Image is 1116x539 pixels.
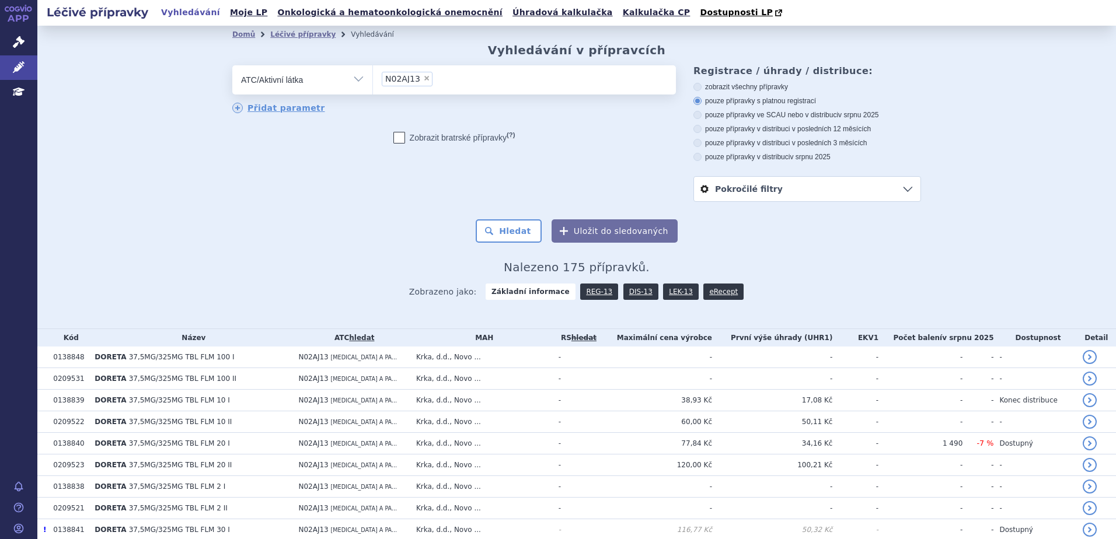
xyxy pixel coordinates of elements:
[994,368,1077,390] td: -
[599,368,712,390] td: -
[232,30,255,38] a: Domů
[703,283,744,300] a: eRecept
[832,346,878,368] td: -
[95,374,126,383] span: DORETA
[47,329,89,346] th: Kód
[832,368,878,390] td: -
[504,260,650,274] span: Nalezeno 175 přípravků.
[95,353,126,361] span: DORETA
[1083,458,1097,472] a: detail
[553,433,599,454] td: -
[994,411,1077,433] td: -
[95,439,126,447] span: DORETA
[580,283,618,300] a: REG-13
[95,482,126,491] span: DORETA
[712,411,832,433] td: 50,11 Kč
[790,153,830,161] span: v srpnu 2025
[95,526,126,534] span: DORETA
[700,8,773,17] span: Dostupnosti LP
[994,476,1077,498] td: -
[693,82,921,92] label: zobrazit všechny přípravky
[962,390,993,411] td: -
[410,454,553,476] td: Krka, d.d., Novo ...
[43,526,46,534] span: Poslední data tohoto produktu jsou ze SCAU platného k 01.11.2022.
[962,476,993,498] td: -
[331,419,397,425] span: [MEDICAL_DATA] A PA...
[696,5,788,21] a: Dostupnosti LP
[410,411,553,433] td: Krka, d.d., Novo ...
[962,498,993,519] td: -
[832,433,878,454] td: -
[95,504,126,512] span: DORETA
[1077,329,1116,346] th: Detail
[47,454,89,476] td: 0209523
[298,461,328,469] span: N02AJ13
[878,346,962,368] td: -
[47,368,89,390] td: 0209531
[298,504,328,512] span: N02AJ13
[878,329,993,346] th: Počet balení
[1083,350,1097,364] a: detail
[712,346,832,368] td: -
[994,329,1077,346] th: Dostupnost
[37,4,158,20] h2: Léčivé přípravky
[409,283,477,300] span: Zobrazeno jako:
[994,498,1077,519] td: -
[838,111,878,119] span: v srpnu 2025
[95,461,126,469] span: DORETA
[712,368,832,390] td: -
[694,177,920,201] a: Pokročilé filtry
[977,439,994,447] span: -7 %
[95,396,126,404] span: DORETA
[878,454,962,476] td: -
[712,498,832,519] td: -
[129,396,230,404] span: 37,5MG/325MG TBL FLM 10 I
[599,433,712,454] td: 77,84 Kč
[553,476,599,498] td: -
[410,390,553,411] td: Krka, d.d., Novo ...
[994,433,1077,454] td: Dostupný
[962,346,993,368] td: -
[298,374,328,383] span: N02AJ13
[423,75,430,82] span: ×
[47,476,89,498] td: 0138838
[832,329,878,346] th: EKV1
[95,418,126,426] span: DORETA
[832,498,878,519] td: -
[331,376,397,382] span: [MEDICAL_DATA] A PA...
[129,482,226,491] span: 37,5MG/325MG TBL FLM 2 I
[1083,393,1097,407] a: detail
[89,329,292,346] th: Název
[571,334,597,342] a: vyhledávání neobsahuje žádnou platnou referenční skupinu
[1083,436,1097,450] a: detail
[878,411,962,433] td: -
[994,454,1077,476] td: -
[298,526,328,534] span: N02AJ13
[712,329,832,346] th: První výše úhrady (UHR1)
[129,504,228,512] span: 37,5MG/325MG TBL FLM 2 II
[298,482,328,491] span: N02AJ13
[553,346,599,368] td: -
[1083,372,1097,386] a: detail
[878,476,962,498] td: -
[274,5,506,20] a: Onkologická a hematoonkologická onemocnění
[623,283,658,300] a: DIS-13
[129,418,232,426] span: 37,5MG/325MG TBL FLM 10 II
[331,527,397,533] span: [MEDICAL_DATA] A PA...
[331,440,397,447] span: [MEDICAL_DATA] A PA...
[693,152,921,162] label: pouze přípravky v distribuci
[619,5,694,20] a: Kalkulačka CP
[385,75,420,83] span: N02AJ13
[832,454,878,476] td: -
[476,219,542,243] button: Hledat
[712,433,832,454] td: 34,16 Kč
[878,390,962,411] td: -
[599,476,712,498] td: -
[599,346,712,368] td: -
[393,132,515,143] label: Zobrazit bratrské přípravky
[331,397,397,404] span: [MEDICAL_DATA] A PA...
[942,334,993,342] span: v srpnu 2025
[1083,415,1097,429] a: detail
[832,390,878,411] td: -
[298,396,328,404] span: N02AJ13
